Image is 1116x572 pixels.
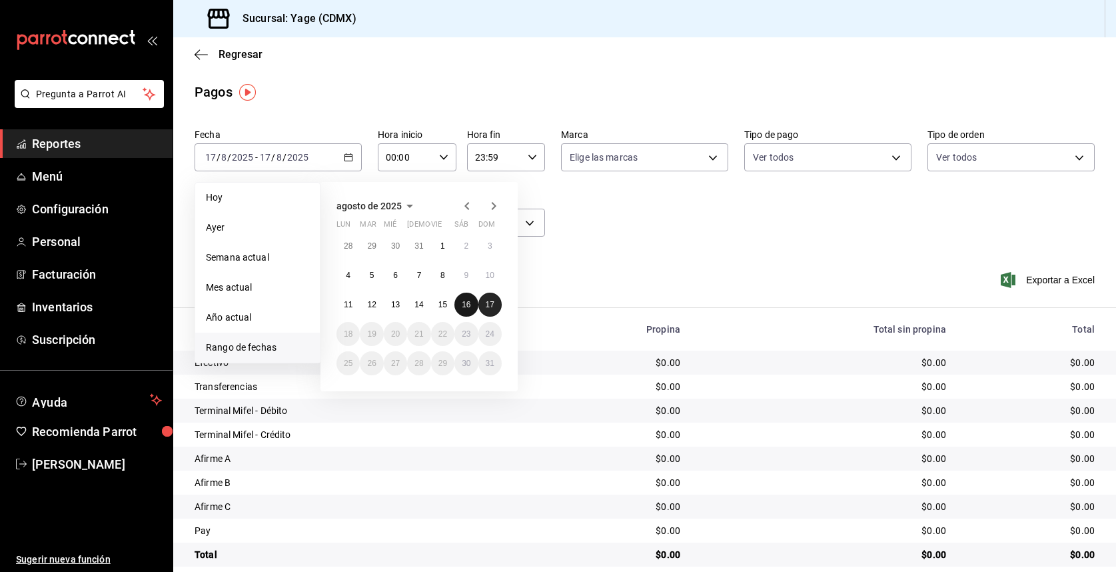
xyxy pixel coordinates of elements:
abbr: 30 de julio de 2025 [391,241,400,251]
button: 7 de agosto de 2025 [407,263,430,287]
div: Afirme B [195,476,524,489]
abbr: 27 de agosto de 2025 [391,359,400,368]
button: 16 de agosto de 2025 [454,293,478,317]
abbr: 28 de agosto de 2025 [414,359,423,368]
div: $0.00 [967,404,1095,417]
abbr: 9 de agosto de 2025 [464,271,468,280]
span: Ayer [206,221,309,235]
div: $0.00 [546,548,680,561]
abbr: 25 de agosto de 2025 [344,359,352,368]
div: $0.00 [546,404,680,417]
button: 20 de agosto de 2025 [384,322,407,346]
abbr: 12 de agosto de 2025 [367,300,376,309]
abbr: jueves [407,220,486,234]
div: $0.00 [546,428,680,441]
div: $0.00 [967,380,1095,393]
button: open_drawer_menu [147,35,157,45]
div: $0.00 [546,524,680,537]
span: Semana actual [206,251,309,265]
div: $0.00 [546,452,680,465]
span: Recomienda Parrot [32,423,162,441]
div: $0.00 [967,548,1095,561]
div: Pagos [195,82,233,102]
h3: Sucursal: Yage (CDMX) [232,11,356,27]
button: Exportar a Excel [1003,272,1095,288]
input: -- [221,152,227,163]
div: $0.00 [702,524,946,537]
button: 30 de agosto de 2025 [454,351,478,375]
button: Pregunta a Parrot AI [15,80,164,108]
button: 28 de agosto de 2025 [407,351,430,375]
a: Pregunta a Parrot AI [9,97,164,111]
abbr: 24 de agosto de 2025 [486,329,494,339]
button: 26 de agosto de 2025 [360,351,383,375]
button: 25 de agosto de 2025 [336,351,360,375]
div: Transferencias [195,380,524,393]
span: Personal [32,233,162,251]
div: $0.00 [702,356,946,369]
img: Tooltip marker [239,84,256,101]
abbr: 29 de agosto de 2025 [438,359,447,368]
div: $0.00 [546,380,680,393]
abbr: 3 de agosto de 2025 [488,241,492,251]
button: 1 de agosto de 2025 [431,234,454,258]
div: $0.00 [546,476,680,489]
div: Total [967,324,1095,335]
span: Ver todos [936,151,977,164]
abbr: 31 de julio de 2025 [414,241,423,251]
button: 27 de agosto de 2025 [384,351,407,375]
button: Regresar [195,48,263,61]
label: Tipo de orden [927,130,1095,139]
span: Ayuda [32,392,145,408]
abbr: 4 de agosto de 2025 [346,271,350,280]
div: Pay [195,524,524,537]
span: Rango de fechas [206,341,309,355]
span: Inventarios [32,298,162,316]
button: 28 de julio de 2025 [336,234,360,258]
abbr: 11 de agosto de 2025 [344,300,352,309]
span: Suscripción [32,331,162,349]
label: Hora fin [467,130,546,139]
abbr: 20 de agosto de 2025 [391,329,400,339]
div: $0.00 [967,452,1095,465]
input: ---- [286,152,309,163]
button: 14 de agosto de 2025 [407,293,430,317]
button: 11 de agosto de 2025 [336,293,360,317]
div: $0.00 [967,476,1095,489]
abbr: 30 de agosto de 2025 [462,359,470,368]
div: $0.00 [702,452,946,465]
div: $0.00 [546,500,680,513]
label: Tipo de pago [744,130,911,139]
span: Elige las marcas [570,151,638,164]
abbr: 16 de agosto de 2025 [462,300,470,309]
abbr: 17 de agosto de 2025 [486,300,494,309]
button: 2 de agosto de 2025 [454,234,478,258]
div: Terminal Mifel - Crédito [195,428,524,441]
abbr: 10 de agosto de 2025 [486,271,494,280]
span: / [282,152,286,163]
div: $0.00 [967,428,1095,441]
button: 18 de agosto de 2025 [336,322,360,346]
span: / [227,152,231,163]
span: Regresar [219,48,263,61]
div: Afirme A [195,452,524,465]
button: 30 de julio de 2025 [384,234,407,258]
div: $0.00 [546,356,680,369]
button: 31 de julio de 2025 [407,234,430,258]
span: agosto de 2025 [336,201,402,211]
abbr: lunes [336,220,350,234]
button: 23 de agosto de 2025 [454,322,478,346]
button: 9 de agosto de 2025 [454,263,478,287]
abbr: 29 de julio de 2025 [367,241,376,251]
button: 31 de agosto de 2025 [478,351,502,375]
abbr: 2 de agosto de 2025 [464,241,468,251]
button: 4 de agosto de 2025 [336,263,360,287]
div: $0.00 [702,476,946,489]
span: / [217,152,221,163]
label: Hora inicio [378,130,456,139]
div: $0.00 [967,524,1095,537]
div: Total [195,548,524,561]
abbr: 1 de agosto de 2025 [440,241,445,251]
button: 13 de agosto de 2025 [384,293,407,317]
